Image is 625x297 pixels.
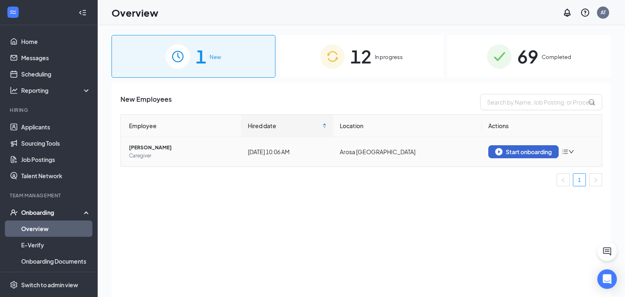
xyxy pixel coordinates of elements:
[10,86,18,94] svg: Analysis
[21,119,91,135] a: Applicants
[589,173,602,186] li: Next Page
[480,94,602,110] input: Search by Name, Job Posting, or Process
[593,178,598,183] span: right
[350,42,372,70] span: 12
[495,148,552,155] div: Start onboarding
[196,42,206,70] span: 1
[248,121,321,130] span: Hired date
[129,152,235,160] span: Caregiver
[10,107,89,114] div: Hiring
[562,148,568,155] span: bars
[10,281,18,289] svg: Settings
[111,6,158,20] h1: Overview
[79,9,87,17] svg: Collapse
[248,147,327,156] div: [DATE] 10:06 AM
[21,253,91,269] a: Onboarding Documents
[568,149,574,155] span: down
[333,115,482,137] th: Location
[21,221,91,237] a: Overview
[10,208,18,216] svg: UserCheck
[21,33,91,50] a: Home
[21,66,91,82] a: Scheduling
[601,9,606,16] div: AT
[21,50,91,66] a: Messages
[562,8,572,17] svg: Notifications
[602,247,612,256] svg: ChatActive
[21,135,91,151] a: Sourcing Tools
[21,269,91,286] a: Activity log
[482,115,602,137] th: Actions
[517,42,538,70] span: 69
[561,178,566,183] span: left
[21,208,84,216] div: Onboarding
[210,53,221,61] span: New
[9,8,17,16] svg: WorkstreamLogo
[21,237,91,253] a: E-Verify
[589,173,602,186] button: right
[120,94,172,110] span: New Employees
[557,173,570,186] li: Previous Page
[375,53,403,61] span: In progress
[333,137,482,166] td: Arosa [GEOGRAPHIC_DATA]
[21,168,91,184] a: Talent Network
[129,144,235,152] span: [PERSON_NAME]
[597,269,617,289] div: Open Intercom Messenger
[573,173,586,186] li: 1
[597,242,617,261] button: ChatActive
[21,281,78,289] div: Switch to admin view
[580,8,590,17] svg: QuestionInfo
[21,151,91,168] a: Job Postings
[542,53,571,61] span: Completed
[10,192,89,199] div: Team Management
[488,145,559,158] button: Start onboarding
[557,173,570,186] button: left
[21,86,91,94] div: Reporting
[121,115,241,137] th: Employee
[573,174,586,186] a: 1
